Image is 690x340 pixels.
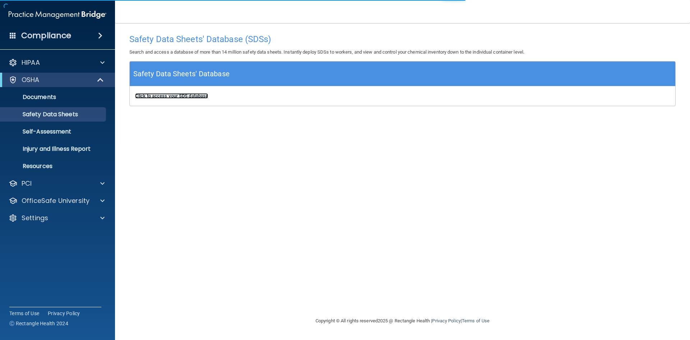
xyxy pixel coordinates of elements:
div: Copyright © All rights reserved 2025 @ Rectangle Health | | [271,309,534,332]
p: Documents [5,94,103,101]
p: Settings [22,214,48,222]
a: Click to access your SDS database [135,93,208,99]
a: PCI [9,179,105,188]
img: PMB logo [9,8,106,22]
p: OfficeSafe University [22,196,89,205]
a: Terms of Use [9,310,39,317]
p: PCI [22,179,32,188]
a: Privacy Policy [432,318,460,323]
p: Resources [5,163,103,170]
a: OfficeSafe University [9,196,105,205]
h4: Safety Data Sheets' Database (SDSs) [129,35,676,44]
a: OSHA [9,76,104,84]
a: HIPAA [9,58,105,67]
h5: Safety Data Sheets' Database [133,68,230,80]
p: HIPAA [22,58,40,67]
p: Search and access a database of more than 14 million safety data sheets. Instantly deploy SDSs to... [129,48,676,56]
p: Injury and Illness Report [5,145,103,153]
span: Ⓒ Rectangle Health 2024 [9,320,68,327]
h4: Compliance [21,31,71,41]
p: Safety Data Sheets [5,111,103,118]
a: Terms of Use [462,318,489,323]
p: OSHA [22,76,40,84]
a: Privacy Policy [48,310,80,317]
p: Self-Assessment [5,128,103,135]
a: Settings [9,214,105,222]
